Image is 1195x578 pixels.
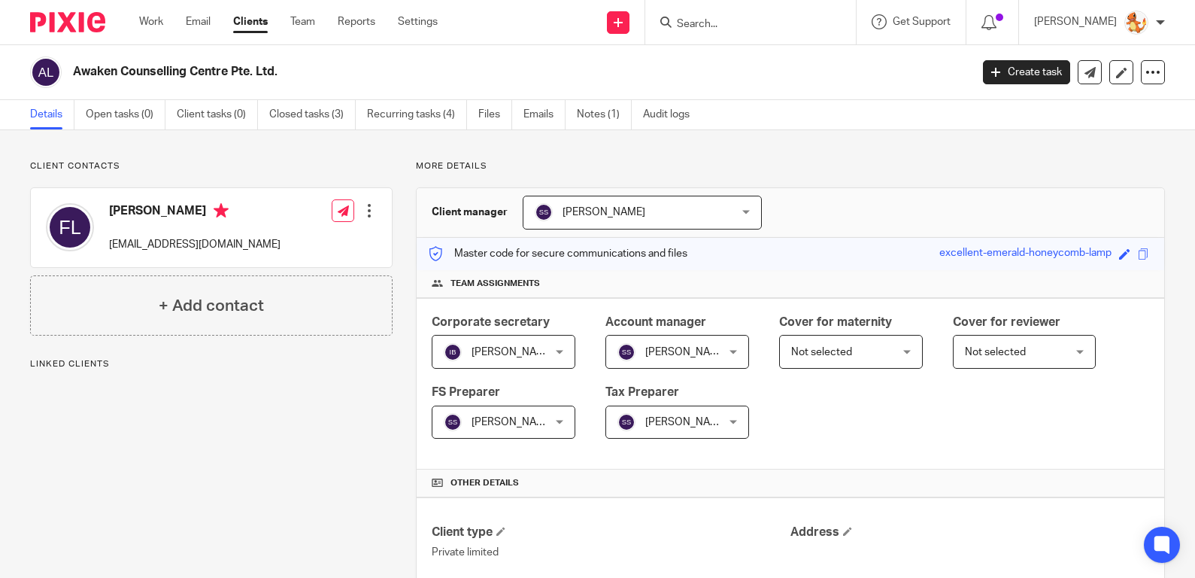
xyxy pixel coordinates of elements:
[1034,14,1117,29] p: [PERSON_NAME]
[432,386,500,398] span: FS Preparer
[444,343,462,361] img: svg%3E
[645,417,728,427] span: [PERSON_NAME]
[432,545,790,560] p: Private limited
[109,203,281,222] h4: [PERSON_NAME]
[953,316,1060,328] span: Cover for reviewer
[893,17,951,27] span: Get Support
[338,14,375,29] a: Reports
[30,358,393,370] p: Linked clients
[939,245,1112,263] div: excellent-emerald-honeycomb-lamp
[645,347,728,357] span: [PERSON_NAME]
[563,207,645,218] span: [PERSON_NAME]
[450,477,519,489] span: Other details
[617,343,635,361] img: svg%3E
[523,100,566,129] a: Emails
[535,203,553,221] img: svg%3E
[177,100,258,129] a: Client tasks (0)
[214,203,229,218] i: Primary
[605,386,679,398] span: Tax Preparer
[675,18,811,32] input: Search
[478,100,512,129] a: Files
[139,14,163,29] a: Work
[617,413,635,431] img: svg%3E
[269,100,356,129] a: Closed tasks (3)
[86,100,165,129] a: Open tasks (0)
[983,60,1070,84] a: Create task
[790,525,1149,540] h4: Address
[30,160,393,172] p: Client contacts
[30,56,62,88] img: svg%3E
[472,417,554,427] span: [PERSON_NAME]
[444,413,462,431] img: svg%3E
[791,347,852,357] span: Not selected
[398,14,438,29] a: Settings
[605,316,706,328] span: Account manager
[472,347,554,357] span: [PERSON_NAME]
[46,203,94,251] img: svg%3E
[186,14,211,29] a: Email
[30,12,105,32] img: Pixie
[432,316,550,328] span: Corporate secretary
[233,14,268,29] a: Clients
[73,64,783,80] h2: Awaken Counselling Centre Pte. Ltd.
[367,100,467,129] a: Recurring tasks (4)
[779,316,892,328] span: Cover for maternity
[965,347,1026,357] span: Not selected
[432,525,790,540] h4: Client type
[30,100,74,129] a: Details
[159,294,264,318] h4: + Add contact
[432,205,508,220] h3: Client manager
[577,100,632,129] a: Notes (1)
[450,278,540,290] span: Team assignments
[643,100,701,129] a: Audit logs
[416,160,1165,172] p: More details
[1124,11,1148,35] img: 278-2789894_pokemon-charmander-vector.png
[109,237,281,252] p: [EMAIL_ADDRESS][DOMAIN_NAME]
[428,246,687,261] p: Master code for secure communications and files
[290,14,315,29] a: Team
